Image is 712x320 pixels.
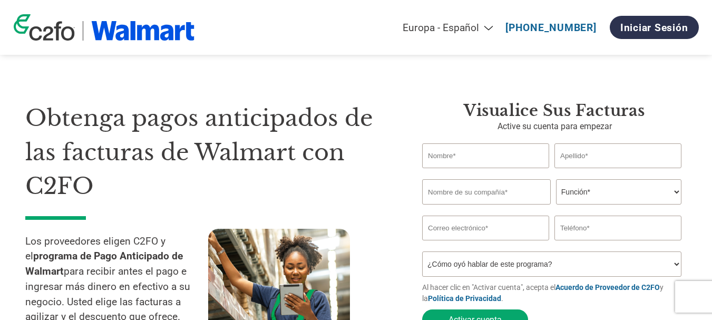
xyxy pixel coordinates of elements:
div: Invalid company name or company name is too long [422,206,681,211]
div: Inavlid Phone Number [554,241,681,247]
strong: programa de Pago Anticipado de Walmart [25,250,183,277]
a: [PHONE_NUMBER] [505,22,597,34]
input: Invalid Email format [422,216,549,240]
a: Política de Privacidad [428,294,501,303]
div: Invalid last name or last name is too long [554,169,681,175]
input: Teléfono* [554,216,681,240]
input: Nombre de su compañía* [422,179,551,205]
select: Title/Role [556,179,681,205]
img: Walmart [91,21,195,41]
h3: Visualice sus facturas [422,101,687,120]
img: c2fo logo [14,14,75,41]
div: Invalid first name or first name is too long [422,169,549,175]
p: Active su cuenta para empezar [422,120,687,133]
div: Inavlid Email Address [422,241,549,247]
a: Iniciar sesión [610,16,699,39]
p: Al hacer clic en "Activar cuenta", acepta el y la . [422,282,687,304]
a: Acuerdo de Proveedor de C2FO [555,283,660,292]
input: Apellido* [554,143,681,168]
h1: Obtenga pagos anticipados de las facturas de Walmart con C2FO [25,101,391,203]
input: Nombre* [422,143,549,168]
